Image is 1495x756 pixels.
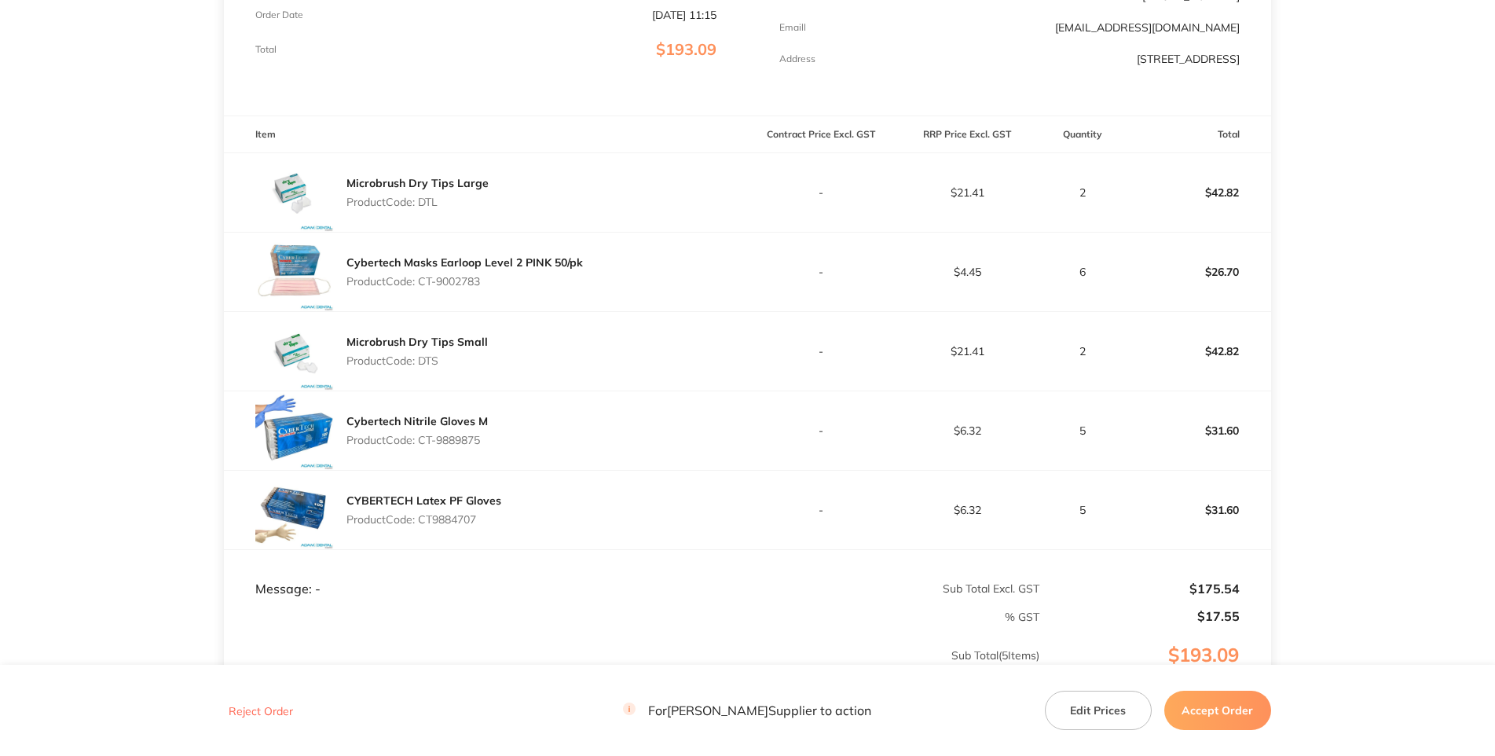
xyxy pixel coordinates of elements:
p: $26.70 [1125,253,1270,291]
img: Z2tzOTZtaw [255,471,334,549]
p: 5 [1041,424,1123,437]
p: 2 [1041,345,1123,358]
p: Sub Total Excl. GST [749,582,1040,595]
img: eGRudWZtNQ [255,153,334,232]
p: 6 [1041,266,1123,278]
p: $42.82 [1125,332,1270,370]
a: CYBERTECH Latex PF Gloves [346,494,501,508]
th: Total [1124,116,1271,153]
p: Order Date [255,9,303,20]
p: - [749,345,893,358]
p: Sub Total ( 5 Items) [225,649,1039,693]
p: Product Code: CT-9889875 [346,434,488,446]
p: $42.82 [1125,174,1270,211]
p: $4.45 [895,266,1039,278]
p: Product Code: CT-9002783 [346,275,583,288]
p: $6.32 [895,504,1039,516]
p: $175.54 [1041,582,1239,596]
td: Message: - [224,550,747,597]
p: Emaill [779,22,806,33]
p: $21.41 [895,186,1039,199]
p: [STREET_ADDRESS] [1137,53,1240,65]
p: Address [779,53,815,64]
p: [DATE] 11:15 [652,9,716,21]
p: 2 [1041,186,1123,199]
p: - [749,186,893,199]
img: MjExNXhjOA [255,391,334,470]
span: $193.09 [656,39,716,59]
p: $21.41 [895,345,1039,358]
a: Microbrush Dry Tips Large [346,176,489,190]
p: $31.60 [1125,491,1270,529]
p: Product Code: CT9884707 [346,513,501,526]
img: dnZ2eTI2aQ [255,312,334,391]
p: - [749,424,893,437]
p: $31.60 [1125,412,1270,450]
button: Edit Prices [1045,691,1152,730]
p: Total [255,44,277,55]
p: - [749,266,893,278]
button: Reject Order [224,704,298,718]
button: Accept Order [1164,691,1271,730]
p: $6.32 [895,424,1039,437]
th: Quantity [1040,116,1124,153]
a: [EMAIL_ADDRESS][DOMAIN_NAME] [1055,20,1240,35]
p: $193.09 [1041,644,1270,698]
p: % GST [225,611,1039,623]
img: cXp3amswMQ [255,233,334,311]
p: Product Code: DTS [346,354,488,367]
p: Product Code: DTL [346,196,489,208]
th: Item [224,116,747,153]
a: Microbrush Dry Tips Small [346,335,488,349]
p: $17.55 [1041,609,1239,623]
th: Contract Price Excl. GST [748,116,894,153]
p: For [PERSON_NAME] Supplier to action [623,703,871,718]
a: Cybertech Masks Earloop Level 2 PINK 50/pk [346,255,583,270]
th: RRP Price Excl. GST [894,116,1040,153]
a: Cybertech Nitrile Gloves M [346,414,488,428]
p: - [749,504,893,516]
p: 5 [1041,504,1123,516]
